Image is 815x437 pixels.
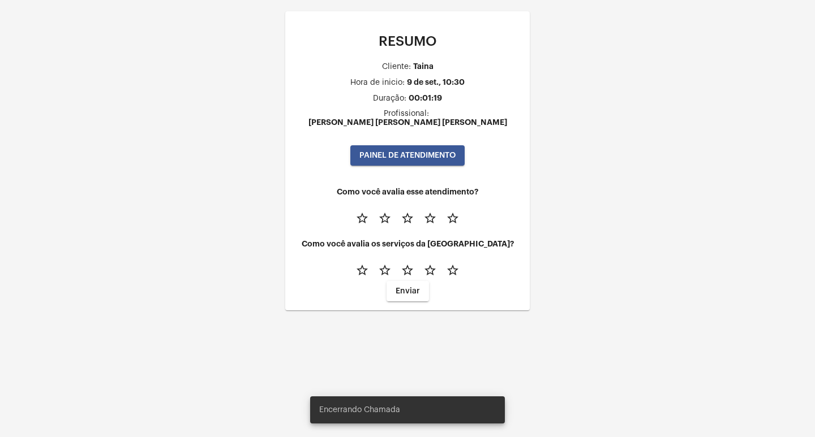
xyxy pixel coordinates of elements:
mat-icon: star_border [446,211,460,225]
p: RESUMO [294,34,521,49]
mat-icon: star_border [401,211,414,225]
div: Cliente: [382,63,411,71]
span: Enviar [396,287,420,295]
div: Hora de inicio: [350,79,405,87]
h4: Como você avalia esse atendimento? [294,188,521,196]
div: Profissional: [384,110,429,118]
mat-icon: star_border [378,263,392,277]
button: PAINEL DE ATENDIMENTO [350,145,465,166]
mat-icon: star_border [446,263,460,277]
mat-icon: star_border [423,263,437,277]
mat-icon: star_border [401,263,414,277]
div: Taina [413,62,434,71]
span: Encerrando Chamada [319,404,400,416]
mat-icon: star_border [355,263,369,277]
button: Enviar [387,281,429,301]
mat-icon: star_border [378,211,392,225]
div: [PERSON_NAME] [PERSON_NAME] [PERSON_NAME] [308,118,507,127]
div: 00:01:19 [409,94,442,102]
div: 9 de set., 10:30 [407,78,465,86]
span: PAINEL DE ATENDIMENTO [359,152,456,159]
mat-icon: star_border [423,211,437,225]
mat-icon: star_border [355,211,369,225]
div: Duração: [373,94,406,103]
h4: Como você avalia os serviços da [GEOGRAPHIC_DATA]? [294,240,521,248]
